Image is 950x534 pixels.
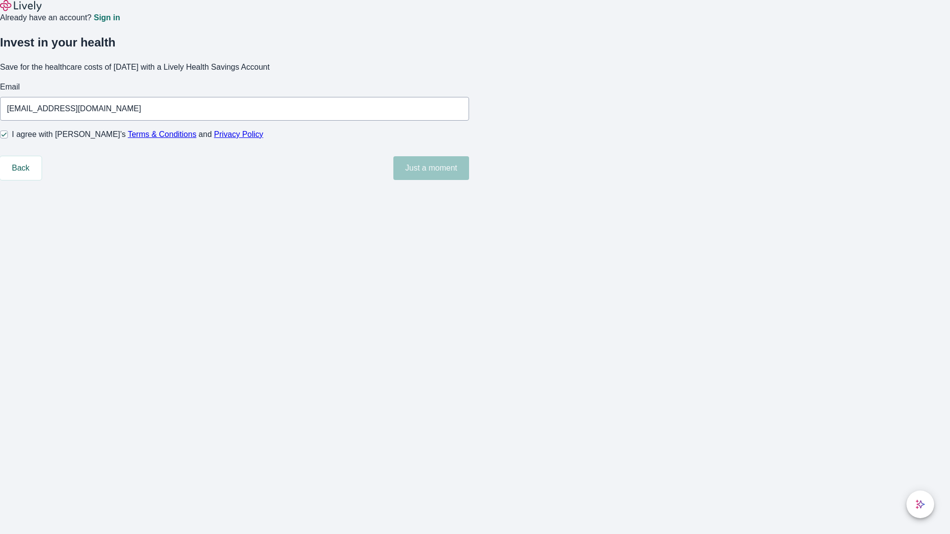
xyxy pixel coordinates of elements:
svg: Lively AI Assistant [915,499,925,509]
button: chat [906,490,934,518]
a: Privacy Policy [214,130,264,138]
a: Terms & Conditions [128,130,196,138]
a: Sign in [94,14,120,22]
span: I agree with [PERSON_NAME]’s and [12,129,263,140]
